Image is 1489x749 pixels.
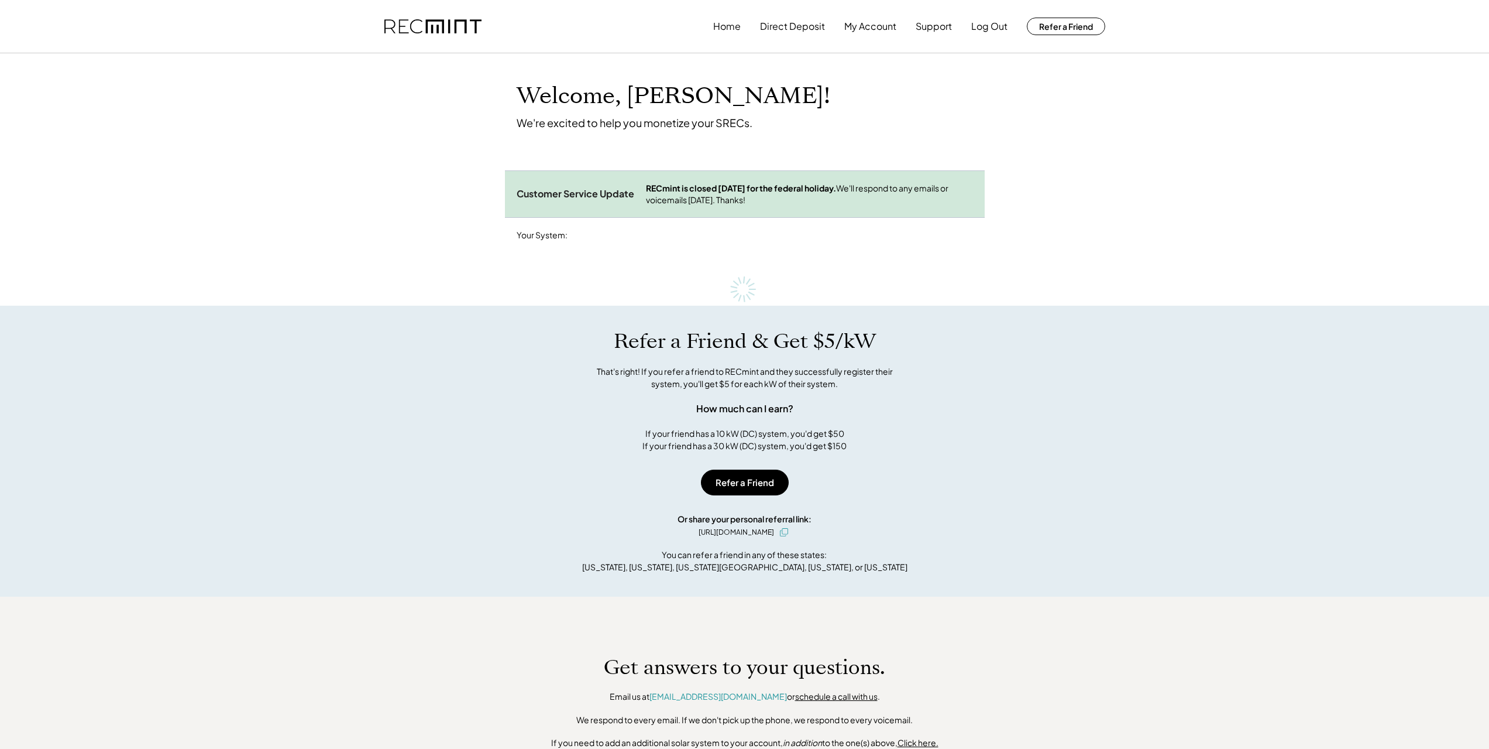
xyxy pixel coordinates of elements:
[699,527,774,538] div: [URL][DOMAIN_NAME]
[646,183,836,193] strong: RECmint is closed [DATE] for the federal holiday.
[916,15,952,38] button: Support
[642,427,847,452] div: If your friend has a 10 kW (DC) system, you'd get $50 If your friend has a 30 kW (DC) system, you...
[610,691,880,703] div: Email us at or .
[777,525,791,539] button: click to copy
[760,15,825,38] button: Direct Deposit
[649,691,787,702] a: [EMAIL_ADDRESS][DOMAIN_NAME]
[582,549,907,573] div: You can refer a friend in any of these states: [US_STATE], [US_STATE], [US_STATE][GEOGRAPHIC_DATA...
[713,15,741,38] button: Home
[795,691,878,702] a: schedule a call with us
[701,470,789,495] button: Refer a Friend
[696,402,793,416] div: How much can I earn?
[678,513,811,525] div: Or share your personal referral link:
[517,83,830,110] h1: Welcome, [PERSON_NAME]!
[584,365,906,390] div: That's right! If you refer a friend to RECmint and they successfully register their system, you'l...
[971,15,1007,38] button: Log Out
[646,183,973,206] div: We'll respond to any emails or voicemails [DATE]. Thanks!
[897,737,938,748] u: Click here.
[614,329,876,354] h1: Refer a Friend & Get $5/kW
[517,116,752,129] div: We're excited to help you monetize your SRECs.
[844,15,896,38] button: My Account
[576,714,913,726] div: We respond to every email. If we don't pick up the phone, we respond to every voicemail.
[517,230,568,241] div: Your System:
[384,19,482,34] img: recmint-logotype%403x.png
[551,737,938,749] div: If you need to add an additional solar system to your account, to the one(s) above,
[1027,18,1105,35] button: Refer a Friend
[783,737,822,748] em: in addition
[604,655,885,680] h1: Get answers to your questions.
[517,188,634,200] div: Customer Service Update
